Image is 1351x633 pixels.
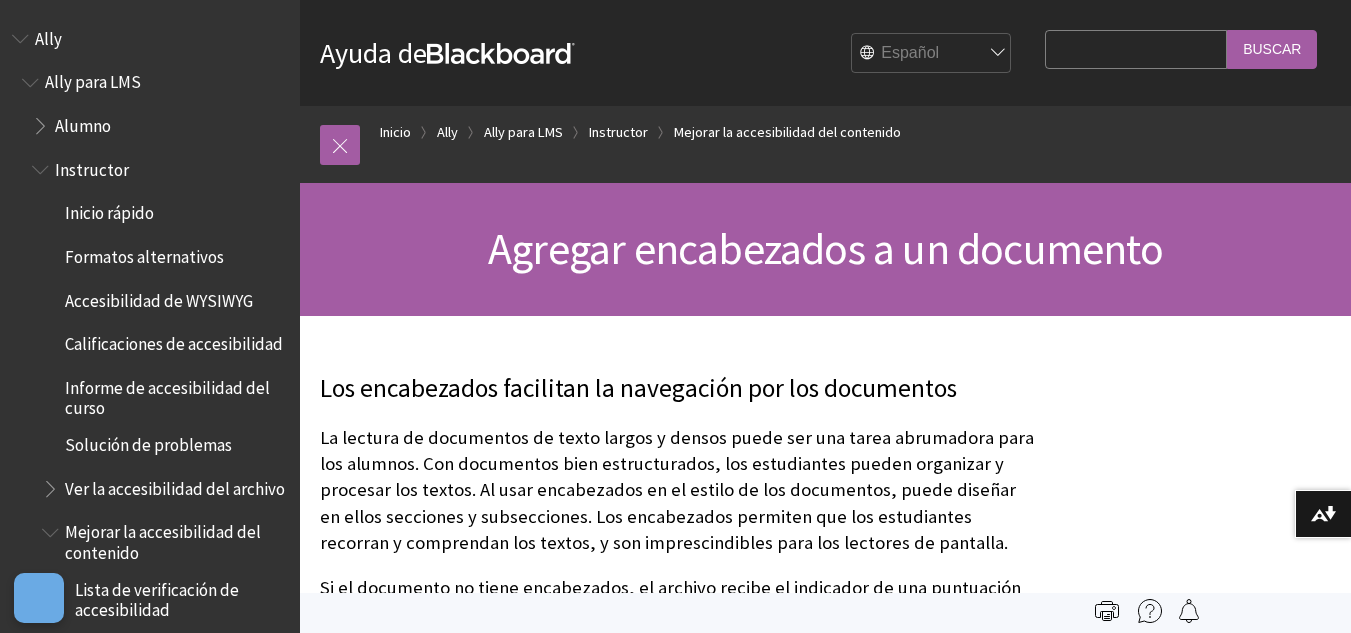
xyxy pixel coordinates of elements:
[320,575,1035,627] p: Si el documento no tiene encabezados, el archivo recibe el indicador de una puntuación de accesib...
[437,120,458,145] a: Ally
[1177,599,1201,623] img: Follow this page
[55,153,129,180] span: Instructor
[852,34,1012,74] select: Site Language Selector
[45,66,141,93] span: Ally para LMS
[14,573,64,623] button: Abrir preferencias
[589,120,648,145] a: Instructor
[65,240,224,267] span: Formatos alternativos
[65,371,286,418] span: Informe de accesibilidad del curso
[1138,599,1162,623] img: More help
[380,120,411,145] a: Inicio
[1227,30,1317,69] input: Buscar
[320,425,1035,556] p: La lectura de documentos de texto largos y densos puede ser una tarea abrumadora para los alumnos...
[674,120,901,145] a: Mejorar la accesibilidad del contenido
[427,43,575,64] strong: Blackboard
[484,120,563,145] a: Ally para LMS
[320,371,1035,407] p: Los encabezados facilitan la navegación por los documentos
[75,573,286,620] span: Lista de verificación de accesibilidad
[320,35,575,71] a: Ayuda deBlackboard
[65,516,286,563] span: Mejorar la accesibilidad del contenido
[65,428,232,455] span: Solución de problemas
[35,22,62,49] span: Ally
[65,472,285,499] span: Ver la accesibilidad del archivo
[65,197,154,224] span: Inicio rápido
[65,284,253,311] span: Accesibilidad de WYSIWYG
[1095,599,1119,623] img: Print
[55,109,111,136] span: Alumno
[65,328,283,355] span: Calificaciones de accesibilidad
[488,221,1163,276] span: Agregar encabezados a un documento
